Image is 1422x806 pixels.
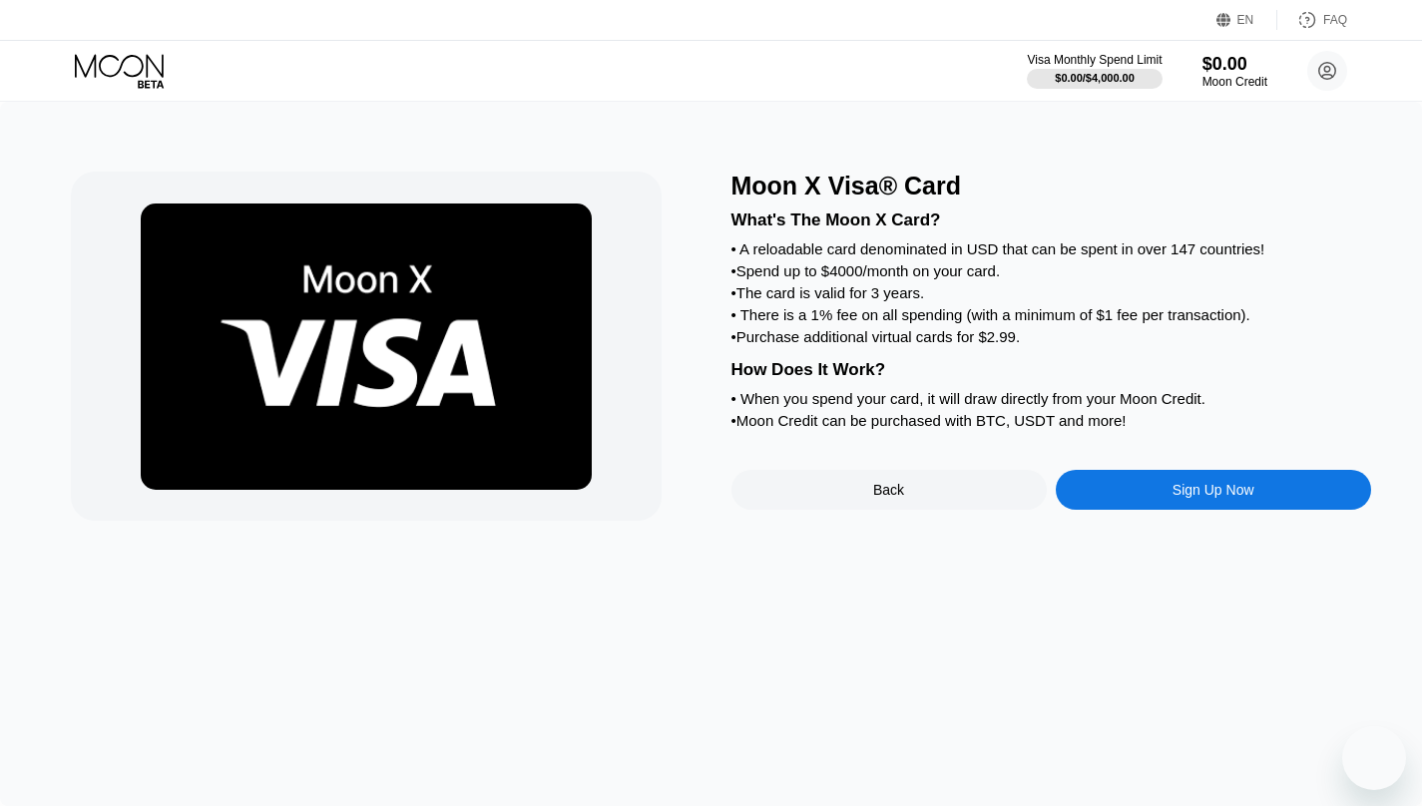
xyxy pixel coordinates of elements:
[1216,10,1277,30] div: EN
[731,412,1371,429] div: • Moon Credit can be purchased with BTC, USDT and more!
[731,360,1371,380] div: How Does It Work?
[731,210,1371,230] div: What's The Moon X Card?
[1202,75,1267,89] div: Moon Credit
[873,482,904,498] div: Back
[731,390,1371,407] div: • When you spend your card, it will draw directly from your Moon Credit.
[1237,13,1254,27] div: EN
[731,328,1371,345] div: • Purchase additional virtual cards for $2.99.
[1027,53,1162,67] div: Visa Monthly Spend Limit
[1202,54,1267,75] div: $0.00
[1277,10,1347,30] div: FAQ
[1173,482,1254,498] div: Sign Up Now
[1056,470,1371,510] div: Sign Up Now
[1027,53,1162,89] div: Visa Monthly Spend Limit$0.00/$4,000.00
[731,172,1371,201] div: Moon X Visa® Card
[731,470,1047,510] div: Back
[731,262,1371,279] div: • Spend up to $4000/month on your card.
[1323,13,1347,27] div: FAQ
[1055,72,1135,84] div: $0.00 / $4,000.00
[1342,726,1406,790] iframe: Button to launch messaging window
[731,306,1371,323] div: • There is a 1% fee on all spending (with a minimum of $1 fee per transaction).
[1202,54,1267,89] div: $0.00Moon Credit
[731,240,1371,257] div: • A reloadable card denominated in USD that can be spent in over 147 countries!
[731,284,1371,301] div: • The card is valid for 3 years.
